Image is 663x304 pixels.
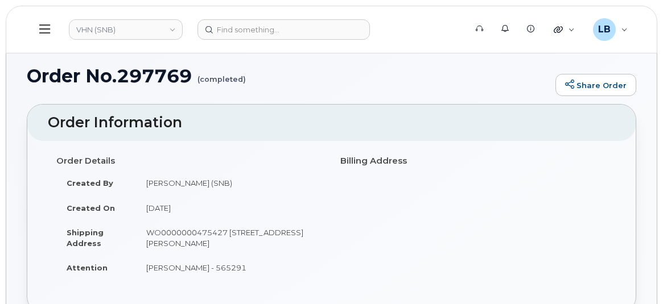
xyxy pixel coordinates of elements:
[67,228,104,248] strong: Shipping Address
[136,220,323,255] td: WO0000000475427 [STREET_ADDRESS][PERSON_NAME]
[67,263,108,272] strong: Attention
[555,74,636,97] a: Share Order
[197,66,246,84] small: (completed)
[67,178,113,188] strong: Created By
[136,170,323,195] td: [PERSON_NAME] (SNB)
[136,255,323,280] td: [PERSON_NAME] - 565291
[27,66,550,86] h1: Order No.297769
[136,195,323,220] td: [DATE]
[340,156,607,166] h4: Billing Address
[48,115,615,131] h2: Order Information
[67,203,115,213] strong: Created On
[56,156,323,166] h4: Order Details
